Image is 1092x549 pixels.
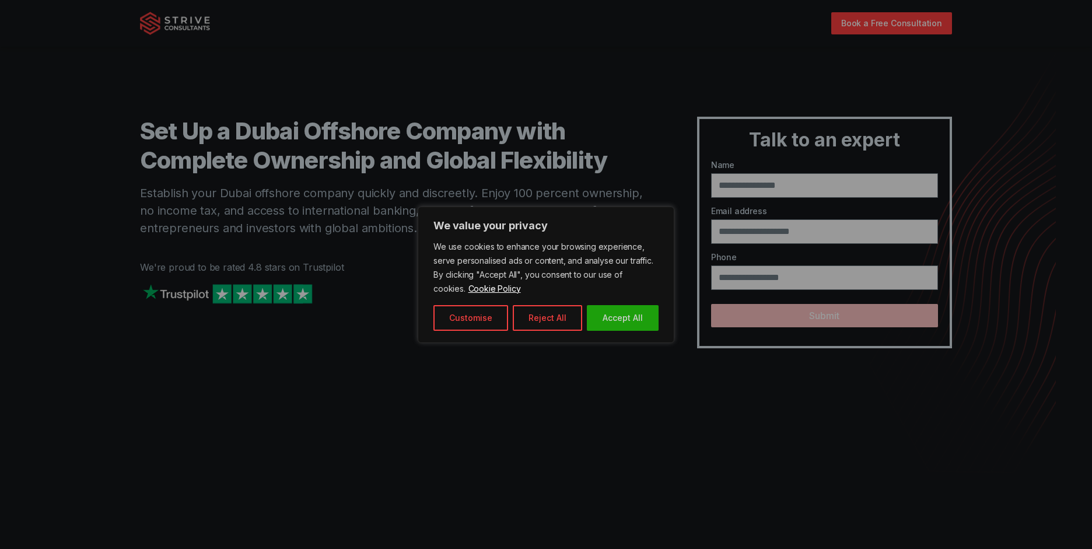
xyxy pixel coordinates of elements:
div: We value your privacy [418,207,674,343]
button: Reject All [513,305,582,331]
button: Customise [433,305,508,331]
a: Cookie Policy [468,283,521,294]
p: We use cookies to enhance your browsing experience, serve personalised ads or content, and analys... [433,240,659,296]
p: We value your privacy [433,219,659,233]
button: Accept All [587,305,659,331]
